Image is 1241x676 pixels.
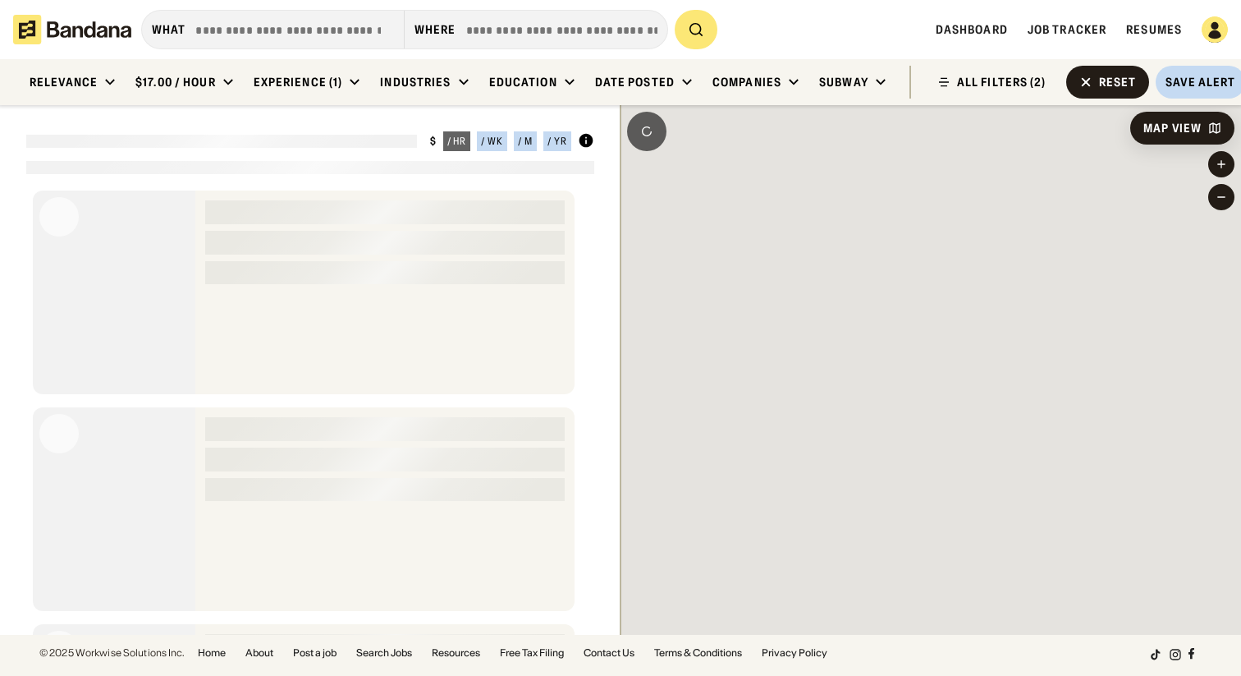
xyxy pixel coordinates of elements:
div: $17.00 / hour [135,75,216,90]
div: / hr [447,136,467,146]
div: Where [414,22,456,37]
div: Date Posted [595,75,675,90]
div: Relevance [30,75,98,90]
div: what [152,22,185,37]
div: Education [489,75,557,90]
a: Privacy Policy [762,648,827,658]
div: Companies [712,75,781,90]
a: Contact Us [584,648,634,658]
div: Subway [819,75,868,90]
div: / wk [481,136,503,146]
div: Reset [1099,76,1137,88]
a: Resumes [1126,22,1182,37]
a: Search Jobs [356,648,412,658]
div: © 2025 Workwise Solutions Inc. [39,648,185,658]
div: Industries [380,75,451,90]
a: Job Tracker [1028,22,1106,37]
div: grid [26,184,594,635]
a: Resources [432,648,480,658]
div: / m [518,136,533,146]
div: Experience (1) [254,75,343,90]
div: ALL FILTERS (2) [957,76,1046,88]
div: $ [430,135,437,148]
a: Dashboard [936,22,1008,37]
img: Bandana logotype [13,15,131,44]
a: Free Tax Filing [500,648,564,658]
a: About [245,648,273,658]
a: Home [198,648,226,658]
div: / yr [547,136,567,146]
a: Terms & Conditions [654,648,742,658]
div: Map View [1143,122,1202,134]
div: Save Alert [1165,75,1235,90]
a: Post a job [293,648,337,658]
